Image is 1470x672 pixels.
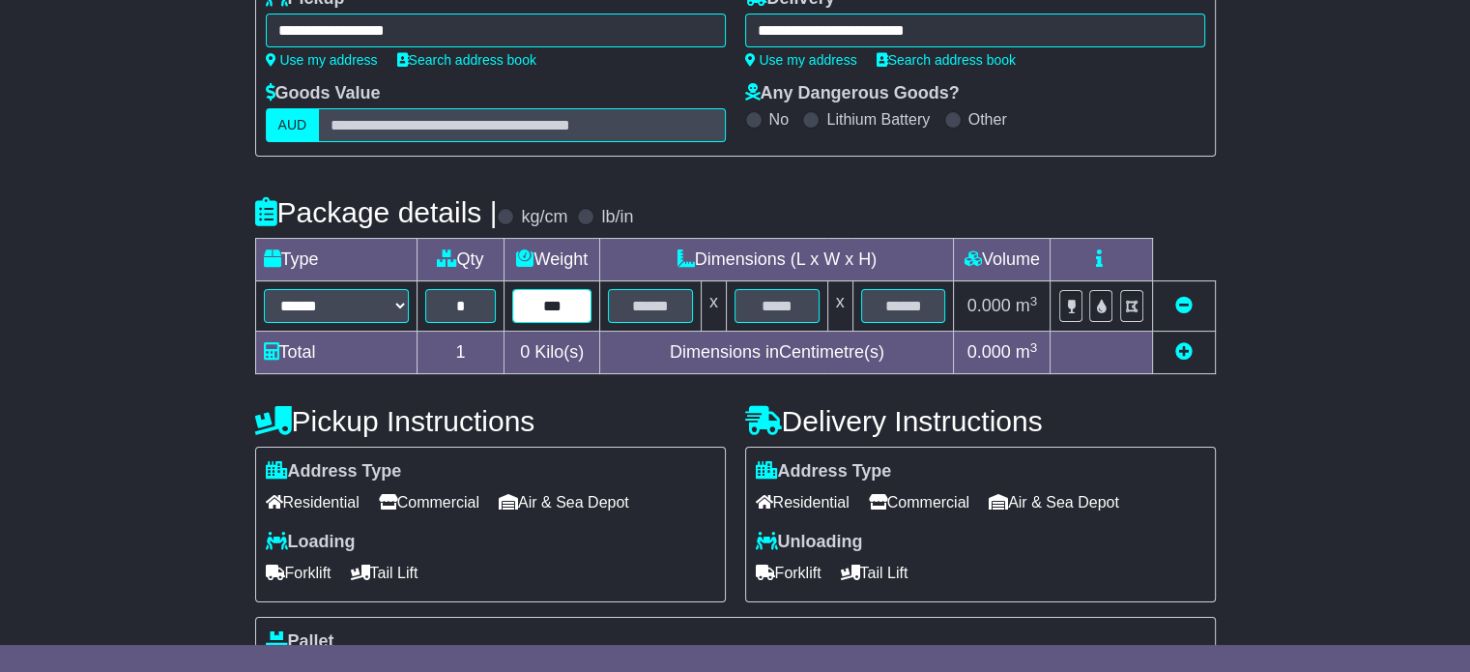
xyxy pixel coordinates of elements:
[255,332,417,374] td: Total
[1175,342,1193,362] a: Add new item
[827,281,852,332] td: x
[756,487,850,517] span: Residential
[877,52,1016,68] a: Search address book
[967,342,1011,362] span: 0.000
[954,239,1051,281] td: Volume
[745,405,1216,437] h4: Delivery Instructions
[266,52,378,68] a: Use my address
[989,487,1119,517] span: Air & Sea Depot
[504,239,600,281] td: Weight
[255,405,726,437] h4: Pickup Instructions
[756,558,821,588] span: Forklift
[255,239,417,281] td: Type
[266,532,356,553] label: Loading
[967,296,1011,315] span: 0.000
[1175,296,1193,315] a: Remove this item
[600,239,954,281] td: Dimensions (L x W x H)
[841,558,908,588] span: Tail Lift
[351,558,418,588] span: Tail Lift
[769,110,789,129] label: No
[1016,342,1038,362] span: m
[397,52,536,68] a: Search address book
[756,461,892,482] label: Address Type
[266,631,334,653] label: Pallet
[869,487,969,517] span: Commercial
[417,332,504,374] td: 1
[266,83,381,104] label: Goods Value
[255,196,498,228] h4: Package details |
[745,52,857,68] a: Use my address
[266,558,331,588] span: Forklift
[1030,294,1038,308] sup: 3
[1016,296,1038,315] span: m
[1030,340,1038,355] sup: 3
[417,239,504,281] td: Qty
[521,207,567,228] label: kg/cm
[520,342,530,362] span: 0
[701,281,726,332] td: x
[266,108,320,142] label: AUD
[504,332,600,374] td: Kilo(s)
[266,461,402,482] label: Address Type
[266,487,360,517] span: Residential
[600,332,954,374] td: Dimensions in Centimetre(s)
[968,110,1007,129] label: Other
[756,532,863,553] label: Unloading
[826,110,930,129] label: Lithium Battery
[601,207,633,228] label: lb/in
[379,487,479,517] span: Commercial
[499,487,629,517] span: Air & Sea Depot
[745,83,960,104] label: Any Dangerous Goods?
